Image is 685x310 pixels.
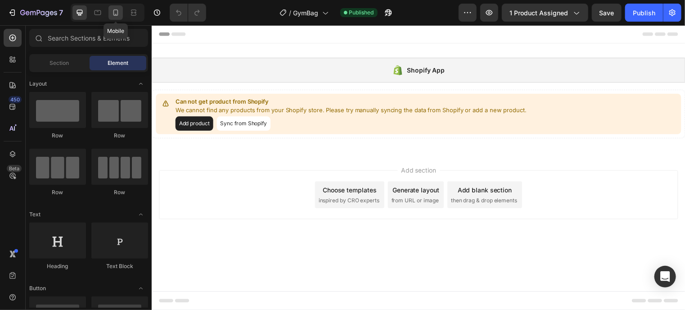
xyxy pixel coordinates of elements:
[152,25,685,310] iframe: Design area
[244,162,291,172] div: Generate layout
[509,8,568,18] span: 1 product assigned
[625,4,663,22] button: Publish
[29,188,86,196] div: Row
[599,9,614,17] span: Save
[29,29,148,47] input: Search Sections & Elements
[29,284,46,292] span: Button
[91,188,148,196] div: Row
[170,4,206,22] div: Undo/Redo
[310,162,365,172] div: Add blank section
[173,162,228,172] div: Choose templates
[50,59,69,67] span: Section
[24,73,379,82] p: Can not get product from Shopify
[29,210,41,219] span: Text
[59,7,63,18] p: 7
[289,8,292,18] span: /
[24,82,379,91] p: We cannot find any products from your Shopify store. Please try manually syncing the data from Sh...
[24,92,62,107] button: Add product
[29,80,47,88] span: Layout
[108,59,128,67] span: Element
[349,9,374,17] span: Published
[249,142,292,151] span: Add section
[66,92,120,107] button: Sync from Shopify
[134,77,148,91] span: Toggle open
[4,4,67,22] button: 7
[633,8,655,18] div: Publish
[134,281,148,296] span: Toggle open
[91,132,148,140] div: Row
[91,262,148,270] div: Text Block
[654,266,676,287] div: Open Intercom Messenger
[243,173,291,182] span: from URL or image
[134,207,148,222] span: Toggle open
[7,165,22,172] div: Beta
[592,4,622,22] button: Save
[169,173,230,182] span: inspired by CRO experts
[9,96,22,103] div: 450
[29,262,86,270] div: Heading
[258,40,297,51] div: Shopify App
[502,4,588,22] button: 1 product assigned
[303,173,370,182] span: then drag & drop elements
[293,8,319,18] span: GymBag
[29,132,86,140] div: Row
